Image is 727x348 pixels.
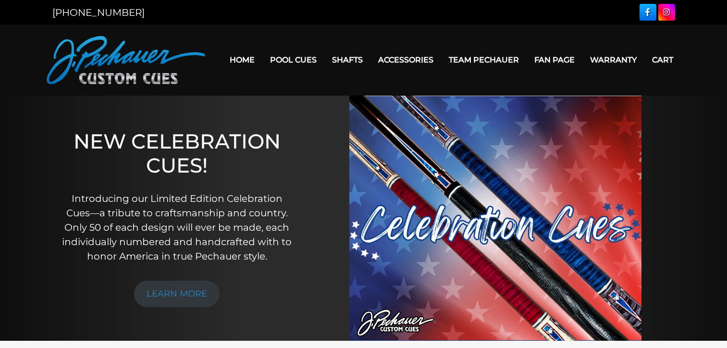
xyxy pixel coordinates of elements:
[47,36,205,84] img: Pechauer Custom Cues
[59,191,295,263] p: Introducing our Limited Edition Celebration Cues—a tribute to craftsmanship and country. Only 50 ...
[52,7,145,18] a: [PHONE_NUMBER]
[644,48,681,72] a: Cart
[134,281,220,307] a: LEARN MORE
[582,48,644,72] a: Warranty
[324,48,370,72] a: Shafts
[222,48,262,72] a: Home
[59,129,295,178] h1: NEW CELEBRATION CUES!
[370,48,441,72] a: Accessories
[441,48,527,72] a: Team Pechauer
[262,48,324,72] a: Pool Cues
[527,48,582,72] a: Fan Page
